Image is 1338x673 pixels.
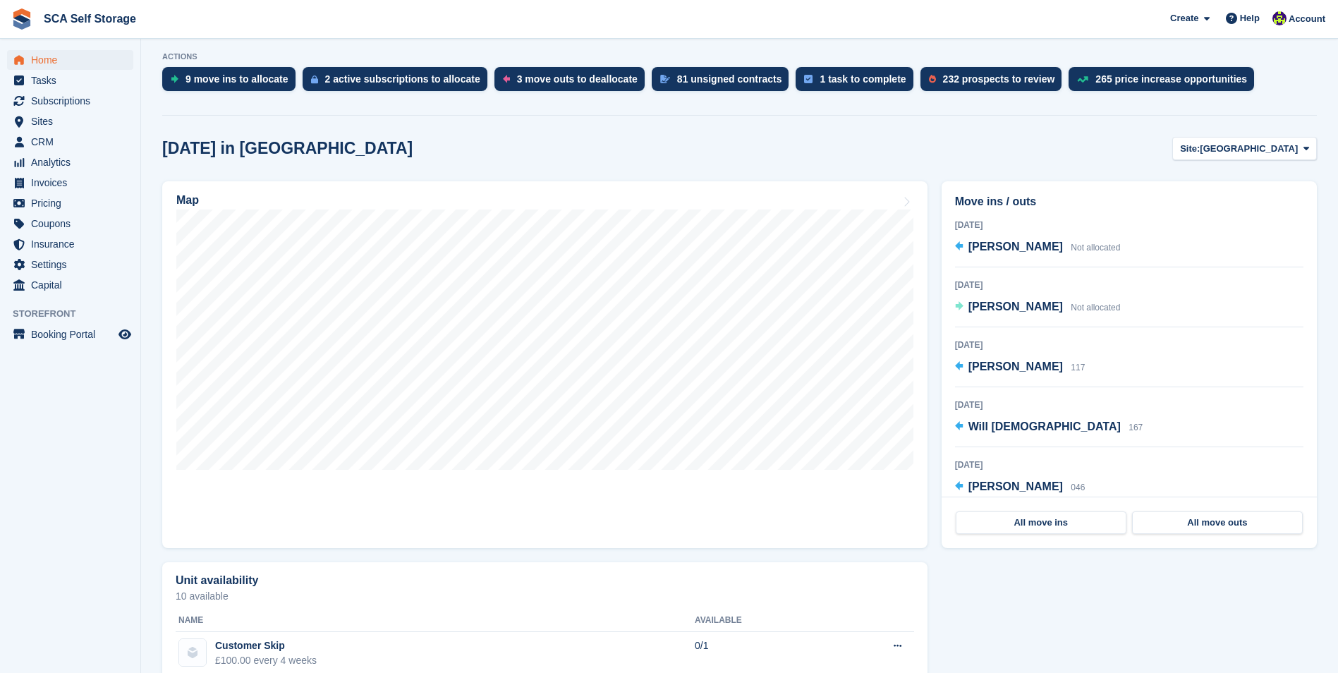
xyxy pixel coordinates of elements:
a: menu [7,71,133,90]
span: Analytics [31,152,116,172]
a: menu [7,193,133,213]
div: Customer Skip [215,638,317,653]
span: Account [1289,12,1325,26]
a: 265 price increase opportunities [1069,67,1261,98]
span: Storefront [13,307,140,321]
a: [PERSON_NAME] 117 [955,358,1085,377]
a: [PERSON_NAME] Not allocated [955,238,1121,257]
h2: [DATE] in [GEOGRAPHIC_DATA] [162,139,413,158]
a: menu [7,132,133,152]
a: [PERSON_NAME] Not allocated [955,298,1121,317]
span: [PERSON_NAME] [968,360,1063,372]
a: menu [7,173,133,193]
span: Invoices [31,173,116,193]
span: Will [DEMOGRAPHIC_DATA] [968,420,1121,432]
a: menu [7,152,133,172]
span: [PERSON_NAME] [968,480,1063,492]
div: [DATE] [955,459,1303,471]
a: menu [7,255,133,274]
div: 265 price increase opportunities [1095,73,1247,85]
th: Name [176,610,695,632]
span: [GEOGRAPHIC_DATA] [1200,142,1298,156]
span: [PERSON_NAME] [968,241,1063,253]
div: [DATE] [955,219,1303,231]
img: task-75834270c22a3079a89374b754ae025e5fb1db73e45f91037f5363f120a921f8.svg [804,75,813,83]
span: Not allocated [1071,303,1120,313]
th: Available [695,610,829,632]
a: menu [7,91,133,111]
p: ACTIONS [162,52,1317,61]
a: All move ins [956,511,1126,534]
span: Coupons [31,214,116,234]
img: price_increase_opportunities-93ffe204e8149a01c8c9dc8f82e8f89637d9d84a8eef4429ea346261dce0b2c0.svg [1077,76,1088,83]
span: Sites [31,111,116,131]
a: All move outs [1132,511,1303,534]
p: 10 available [176,591,914,601]
img: blank-unit-type-icon-ffbac7b88ba66c5e286b0e438baccc4b9c83835d4c34f86887a83fc20ec27e7b.svg [179,639,206,666]
div: £100.00 every 4 weeks [215,653,317,668]
a: Will [DEMOGRAPHIC_DATA] 167 [955,418,1143,437]
span: Subscriptions [31,91,116,111]
div: 9 move ins to allocate [186,73,288,85]
img: move_ins_to_allocate_icon-fdf77a2bb77ea45bf5b3d319d69a93e2d87916cf1d5bf7949dd705db3b84f3ca.svg [171,75,178,83]
a: 81 unsigned contracts [652,67,796,98]
span: 046 [1071,483,1085,492]
div: 232 prospects to review [943,73,1055,85]
span: Site: [1180,142,1200,156]
img: move_outs_to_deallocate_icon-f764333ba52eb49d3ac5e1228854f67142a1ed5810a6f6cc68b1a99e826820c5.svg [503,75,510,83]
span: Capital [31,275,116,295]
div: 1 task to complete [820,73,906,85]
a: 2 active subscriptions to allocate [303,67,494,98]
span: [PERSON_NAME] [968,301,1063,313]
a: menu [7,50,133,70]
a: 3 move outs to deallocate [494,67,652,98]
span: Create [1170,11,1198,25]
a: 1 task to complete [796,67,920,98]
span: Settings [31,255,116,274]
span: Help [1240,11,1260,25]
a: [PERSON_NAME] 046 [955,478,1085,497]
h2: Move ins / outs [955,193,1303,210]
h2: Map [176,194,199,207]
h2: Unit availability [176,574,258,587]
div: 81 unsigned contracts [677,73,782,85]
a: Map [162,181,928,548]
img: contract_signature_icon-13c848040528278c33f63329250d36e43548de30e8caae1d1a13099fd9432cc5.svg [660,75,670,83]
button: Site: [GEOGRAPHIC_DATA] [1172,137,1317,160]
span: Booking Portal [31,325,116,344]
div: 2 active subscriptions to allocate [325,73,480,85]
a: SCA Self Storage [38,7,142,30]
a: menu [7,234,133,254]
div: 3 move outs to deallocate [517,73,638,85]
div: [DATE] [955,339,1303,351]
span: Not allocated [1071,243,1120,253]
div: [DATE] [955,399,1303,411]
a: menu [7,111,133,131]
a: 9 move ins to allocate [162,67,303,98]
span: CRM [31,132,116,152]
a: menu [7,325,133,344]
span: 117 [1071,363,1085,372]
img: Thomas Webb [1272,11,1287,25]
img: stora-icon-8386f47178a22dfd0bd8f6a31ec36ba5ce8667c1dd55bd0f319d3a0aa187defe.svg [11,8,32,30]
a: menu [7,214,133,234]
span: Tasks [31,71,116,90]
a: menu [7,275,133,295]
span: Pricing [31,193,116,213]
span: 167 [1129,423,1143,432]
span: Insurance [31,234,116,254]
span: Home [31,50,116,70]
a: 232 prospects to review [920,67,1069,98]
a: Preview store [116,326,133,343]
img: active_subscription_to_allocate_icon-d502201f5373d7db506a760aba3b589e785aa758c864c3986d89f69b8ff3... [311,75,318,84]
div: [DATE] [955,279,1303,291]
img: prospect-51fa495bee0391a8d652442698ab0144808aea92771e9ea1ae160a38d050c398.svg [929,75,936,83]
